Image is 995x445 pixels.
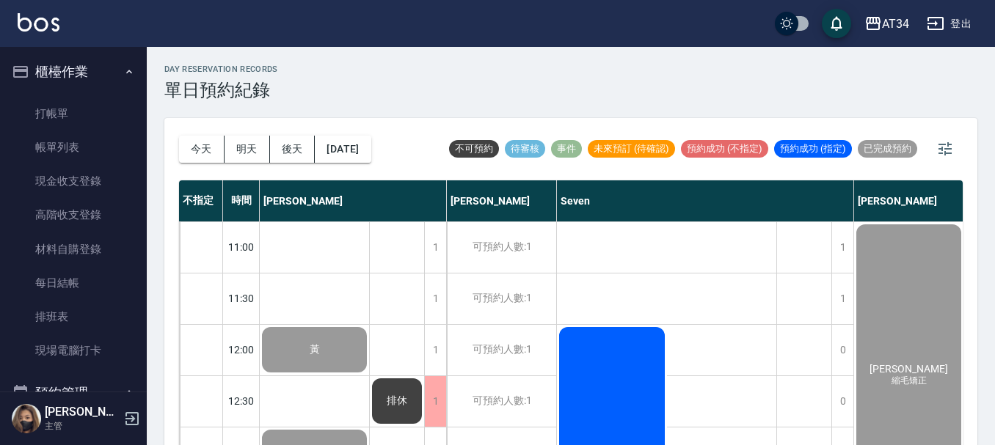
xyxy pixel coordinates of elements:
p: 主管 [45,419,120,433]
div: 1 [424,222,446,273]
button: 今天 [179,136,225,163]
div: Seven [557,180,854,221]
div: 1 [424,273,446,324]
a: 帳單列表 [6,130,141,164]
div: 可預約人數:1 [447,273,556,324]
div: 時間 [223,180,260,221]
div: 可預約人數:1 [447,222,556,273]
button: AT34 [859,9,915,39]
span: [PERSON_NAME] [867,363,951,375]
a: 打帳單 [6,97,141,130]
span: 未來預訂 (待確認) [588,142,675,155]
span: 事件 [551,142,582,155]
h3: 單日預約紀錄 [164,80,278,100]
div: 12:30 [223,375,260,427]
a: 每日結帳 [6,266,141,300]
button: 明天 [225,136,270,163]
div: 0 [831,325,853,375]
span: 預約成功 (不指定) [681,142,768,155]
button: save [822,9,851,38]
span: 預約成功 (指定) [774,142,852,155]
a: 材料自購登錄 [6,232,141,266]
div: [PERSON_NAME] [447,180,557,221]
h2: day Reservation records [164,65,278,74]
span: 縮毛矯正 [889,375,930,387]
div: 1 [424,376,446,427]
a: 高階收支登錄 [6,198,141,232]
div: [PERSON_NAME] [260,180,447,221]
div: 11:00 [223,221,260,273]
button: 預約管理 [6,374,141,412]
span: 不可預約 [449,142,499,155]
div: 12:00 [223,324,260,375]
a: 現場電腦打卡 [6,334,141,367]
span: 黃 [307,343,323,356]
span: 已完成預約 [858,142,917,155]
button: [DATE] [315,136,371,163]
div: 11:30 [223,273,260,324]
div: 可預約人數:1 [447,325,556,375]
span: 待審核 [505,142,545,155]
div: 1 [831,273,853,324]
img: Logo [18,13,59,32]
button: 櫃檯作業 [6,53,141,91]
div: 0 [831,376,853,427]
h5: [PERSON_NAME] [45,405,120,419]
div: 可預約人數:1 [447,376,556,427]
a: 排班表 [6,300,141,334]
button: 登出 [921,10,977,37]
div: AT34 [882,15,909,33]
div: [PERSON_NAME] [854,180,986,221]
div: 1 [831,222,853,273]
button: 後天 [270,136,316,163]
div: 不指定 [179,180,223,221]
span: 排休 [384,394,410,408]
div: 1 [424,325,446,375]
img: Person [12,404,41,433]
a: 現金收支登錄 [6,164,141,198]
